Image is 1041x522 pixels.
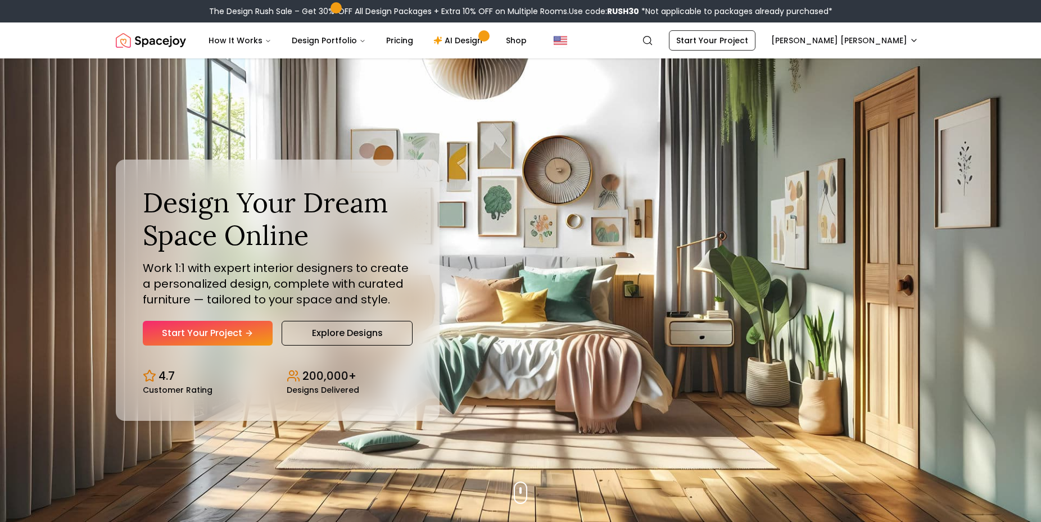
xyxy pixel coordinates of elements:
[282,321,413,346] a: Explore Designs
[143,386,212,394] small: Customer Rating
[302,368,356,384] p: 200,000+
[764,30,925,51] button: [PERSON_NAME] [PERSON_NAME]
[200,29,536,52] nav: Main
[569,6,639,17] span: Use code:
[116,22,925,58] nav: Global
[669,30,755,51] a: Start Your Project
[116,29,186,52] img: Spacejoy Logo
[143,187,413,251] h1: Design Your Dream Space Online
[497,29,536,52] a: Shop
[143,321,273,346] a: Start Your Project
[143,359,413,394] div: Design stats
[639,6,832,17] span: *Not applicable to packages already purchased*
[159,368,175,384] p: 4.7
[116,29,186,52] a: Spacejoy
[377,29,422,52] a: Pricing
[287,386,359,394] small: Designs Delivered
[209,6,832,17] div: The Design Rush Sale – Get 30% OFF All Design Packages + Extra 10% OFF on Multiple Rooms.
[283,29,375,52] button: Design Portfolio
[143,260,413,307] p: Work 1:1 with expert interior designers to create a personalized design, complete with curated fu...
[607,6,639,17] b: RUSH30
[554,34,567,47] img: United States
[424,29,495,52] a: AI Design
[200,29,280,52] button: How It Works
